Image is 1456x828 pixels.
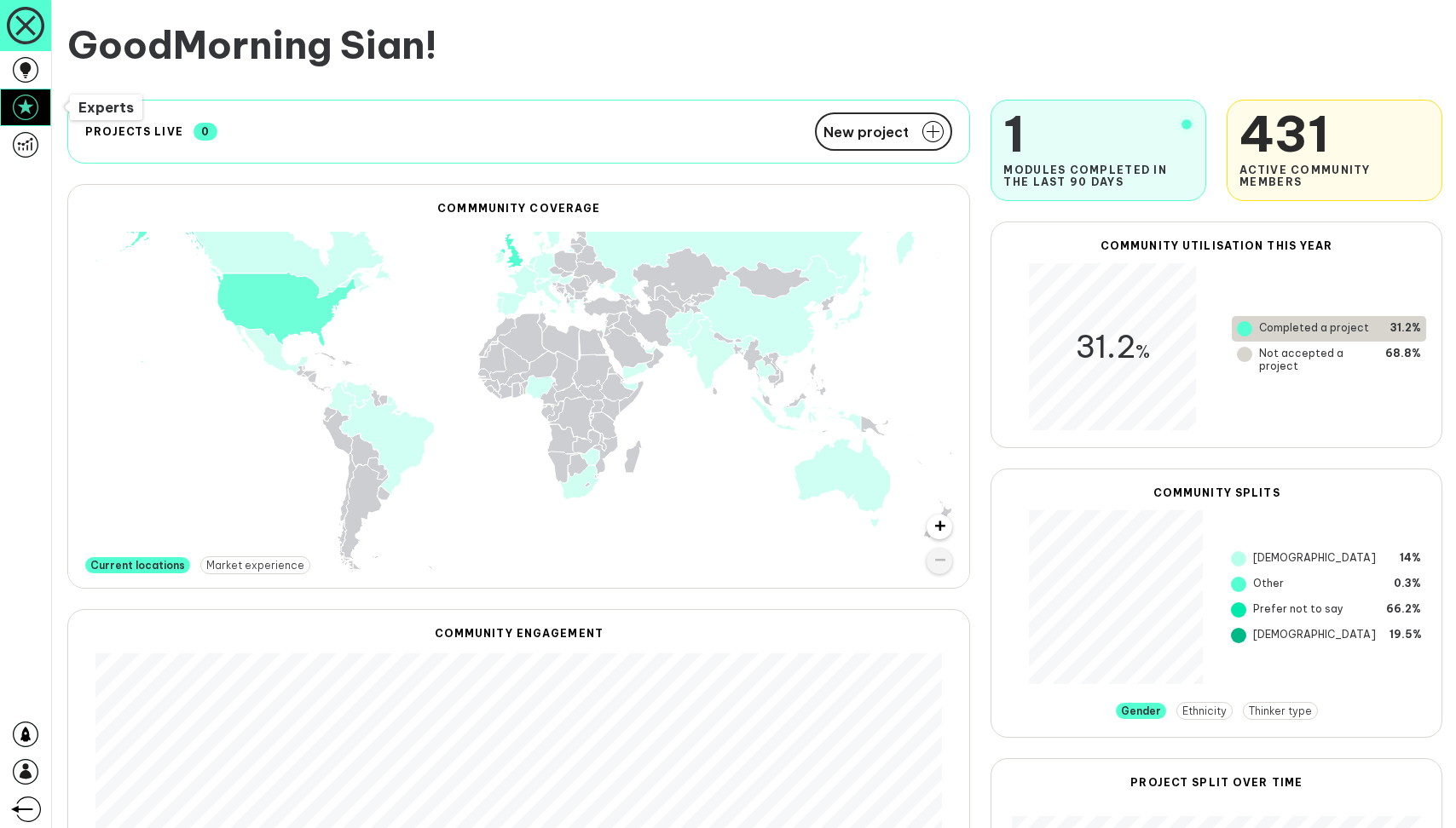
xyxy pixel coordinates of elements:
span: Experts [78,99,134,116]
span: New project [823,125,909,139]
span: 14% [1400,551,1421,566]
h2: Community Splits [1007,486,1426,499]
span: Sian ! [340,20,437,69]
button: Ethnicity [1176,702,1233,720]
span: 31.2 [1075,327,1150,366]
h2: Project split over time [1012,776,1421,789]
span: Modules completed in the last 90 days [1003,164,1193,188]
span: [DEMOGRAPHIC_DATA] [1253,628,1376,643]
h2: Community Engagement [95,627,942,640]
span: 0.3% [1394,577,1421,592]
span: 0 [194,123,217,141]
h2: Commmunity Coverage [68,202,969,215]
button: Market experience [200,556,310,574]
span: Active Community Members [1239,164,1430,188]
span: [DEMOGRAPHIC_DATA] [1253,551,1376,566]
span: 19.5% [1390,628,1422,643]
h2: Projects live [85,125,183,138]
h2: Community Utilisation this year [1007,239,1426,252]
span: Completed a project [1259,321,1369,336]
button: Current locations [85,557,190,573]
a: Zoom in [927,515,952,540]
span: 68.8% [1385,347,1421,372]
span: Prefer not to say [1253,602,1343,618]
span: Other [1253,577,1284,592]
a: Zoom out [927,549,952,574]
button: Thinker type [1243,702,1318,720]
span: 431 [1239,103,1430,164]
span: % [1135,340,1150,363]
span: 66.2% [1386,602,1421,618]
span: Not accepted a project [1259,347,1372,372]
button: Gender [1116,703,1166,719]
button: New project [815,112,952,151]
span: 31.2% [1390,321,1421,336]
span: 1 [1003,103,1193,164]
